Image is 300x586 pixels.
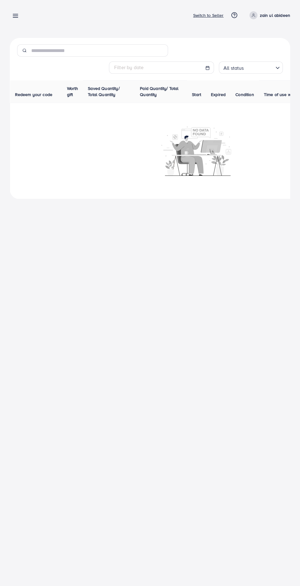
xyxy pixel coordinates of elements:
span: Saved Quantity/ Total Quantity [88,85,119,98]
span: Filter by date [114,64,144,71]
span: Worth gift [67,85,78,98]
a: zain ul abideen [247,11,290,19]
span: All status [222,64,245,72]
span: Condition [235,91,254,98]
p: Switch to Seller [193,12,224,19]
span: Redeem your code [15,91,53,98]
input: Search for option [246,62,273,72]
span: Start [192,91,201,98]
iframe: Chat [274,558,295,581]
img: No account [161,126,231,176]
p: zain ul abideen [260,12,290,19]
span: Time of use within [264,91,299,98]
span: Expired [211,91,226,98]
span: Paid Quantity/ Total Quantity [140,85,178,98]
div: Search for option [219,61,283,74]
